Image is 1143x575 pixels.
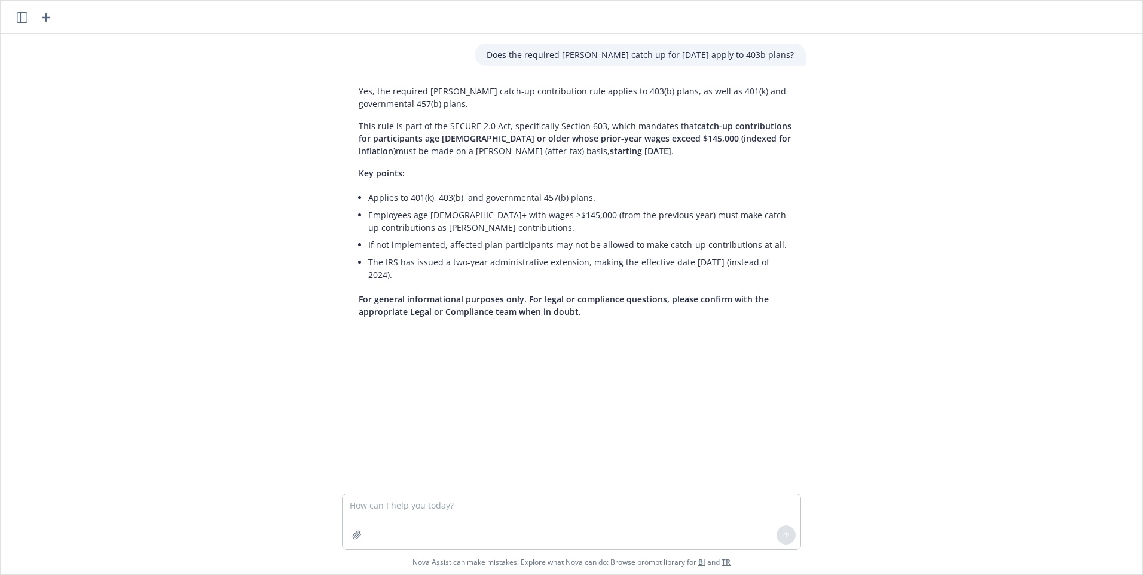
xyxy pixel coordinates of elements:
[368,236,794,253] li: If not implemented, affected plan participants may not be allowed to make catch-up contributions ...
[359,85,794,110] p: Yes, the required [PERSON_NAME] catch-up contribution rule applies to 403(b) plans, as well as 40...
[610,145,671,157] span: starting [DATE]
[368,253,794,283] li: The IRS has issued a two-year administrative extension, making the effective date [DATE] (instead...
[359,120,791,157] span: catch-up contributions for participants age [DEMOGRAPHIC_DATA] or older whose prior-year wages ex...
[412,550,731,574] span: Nova Assist can make mistakes. Explore what Nova can do: Browse prompt library for and
[368,189,794,206] li: Applies to 401(k), 403(b), and governmental 457(b) plans.
[698,557,705,567] a: BI
[359,167,405,179] span: Key points:
[487,48,794,61] p: Does the required [PERSON_NAME] catch up for [DATE] apply to 403b plans?
[368,206,794,236] li: Employees age [DEMOGRAPHIC_DATA]+ with wages >$145,000 (from the previous year) must make catch-u...
[359,293,769,317] span: For general informational purposes only. For legal or compliance questions, please confirm with t...
[359,120,794,157] p: This rule is part of the SECURE 2.0 Act, specifically Section 603, which mandates that must be ma...
[722,557,731,567] a: TR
